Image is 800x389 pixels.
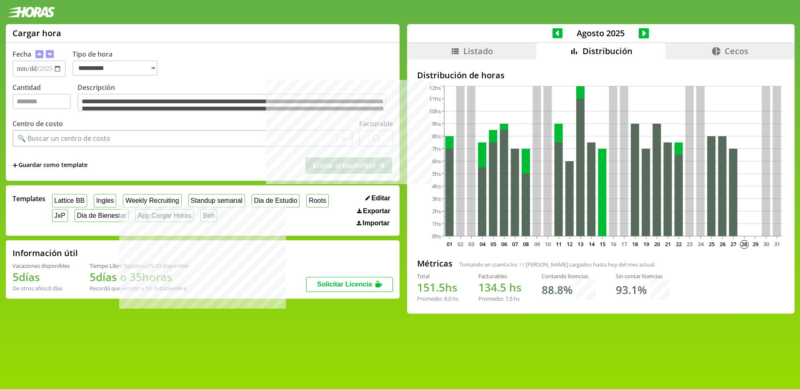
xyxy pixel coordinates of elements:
button: Beh [200,209,217,222]
span: Agosto 2025 [562,27,639,39]
text: 13 [577,240,583,248]
span: 8.0 [444,295,451,302]
text: 16 [610,240,616,248]
text: 04 [479,240,485,248]
text: 03 [468,240,474,248]
text: 27 [730,240,736,248]
span: Solicitar Licencia [317,281,372,288]
text: 05 [490,240,496,248]
text: 18 [632,240,638,248]
select: Tipo de hora [72,60,157,76]
button: Ingles [94,194,116,207]
tspan: 0hs [432,232,441,240]
tspan: 11hs [429,95,441,102]
h1: Cargar hora [12,27,61,39]
h1: hs [478,280,522,295]
text: 22 [676,240,682,248]
tspan: 9hs [432,120,441,127]
text: 09 [534,240,540,248]
h2: Métricas [417,258,452,269]
tspan: 2hs [432,207,441,215]
b: Diciembre [160,284,186,292]
h2: Distribución de horas [417,70,785,81]
text: 01 [447,240,452,248]
button: Weekly Recruiting [123,194,181,207]
tspan: 1hs [432,220,441,227]
h2: Información útil [12,247,78,259]
div: Facturables [478,272,522,280]
text: 17 [621,240,627,248]
tspan: 6hs [432,157,441,165]
button: Dia de Bienestar [75,209,129,222]
div: 🔍 Buscar un centro de costo [17,134,110,143]
span: +Guardar como template [12,161,87,170]
text: 29 [752,240,758,248]
h1: 5 días [12,269,70,284]
button: JxP [52,209,68,222]
text: 06 [501,240,507,248]
text: 25 [708,240,714,248]
span: 7.5 [505,295,512,302]
span: Distribución [582,45,632,57]
div: Vacaciones disponibles [12,262,70,269]
text: 24 [697,240,704,248]
h1: 88.8 % [542,282,572,297]
div: Recordá que vencen a fin de [90,284,188,292]
label: Centro de costo [12,119,63,128]
text: 26 [719,240,725,248]
textarea: Descripción [77,94,386,111]
label: Facturable [359,119,393,128]
text: 20 [654,240,660,248]
tspan: 10hs [429,107,441,115]
span: Importar [362,219,390,227]
label: Cantidad [12,83,77,113]
button: Dia de Estudio [252,194,300,207]
span: 134.5 [478,280,506,295]
span: + [12,161,17,170]
span: Tomando en cuenta los [PERSON_NAME] cargados hasta hoy del mes actual. [459,261,655,268]
div: De otros años: 0 días [12,284,70,292]
text: 02 [457,240,463,248]
text: 12 [567,240,572,248]
button: Exportar [355,207,393,215]
div: Promedio: hs [478,295,522,302]
text: 21 [665,240,670,248]
tspan: 12hs [429,84,441,92]
button: Lattice BB [52,194,87,207]
input: Cantidad [12,94,71,109]
span: Listado [463,45,493,57]
label: Descripción [77,83,393,113]
span: Exportar [363,207,390,215]
div: Contando licencias [542,272,596,280]
button: Roots [306,194,328,207]
h1: hs [417,280,458,295]
button: App Cargar Horas [135,209,194,222]
label: Fecha [12,50,31,59]
div: Promedio: hs [417,295,458,302]
text: 07 [512,240,518,248]
text: 10 [545,240,550,248]
h1: 93.1 % [616,282,647,297]
tspan: 7hs [432,145,441,152]
label: Tipo de hora [72,50,164,77]
span: 151.5 [417,280,445,295]
text: 28 [741,240,747,248]
text: 14 [588,240,595,248]
span: Editar [372,194,390,202]
div: Sin contar licencias [616,272,670,280]
button: Editar [363,194,393,202]
text: 31 [774,240,780,248]
div: Tiempo Libre Optativo (TiLO) disponible [90,262,188,269]
div: Total [417,272,458,280]
img: logotipo [7,7,55,17]
text: 30 [763,240,769,248]
text: 08 [523,240,529,248]
tspan: 4hs [432,182,441,190]
text: 19 [643,240,649,248]
button: Solicitar Licencia [306,277,393,292]
span: Templates [12,194,45,203]
text: 15 [599,240,605,248]
text: 23 [687,240,692,248]
tspan: 5hs [432,170,441,177]
button: Standup semanal [188,194,245,207]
